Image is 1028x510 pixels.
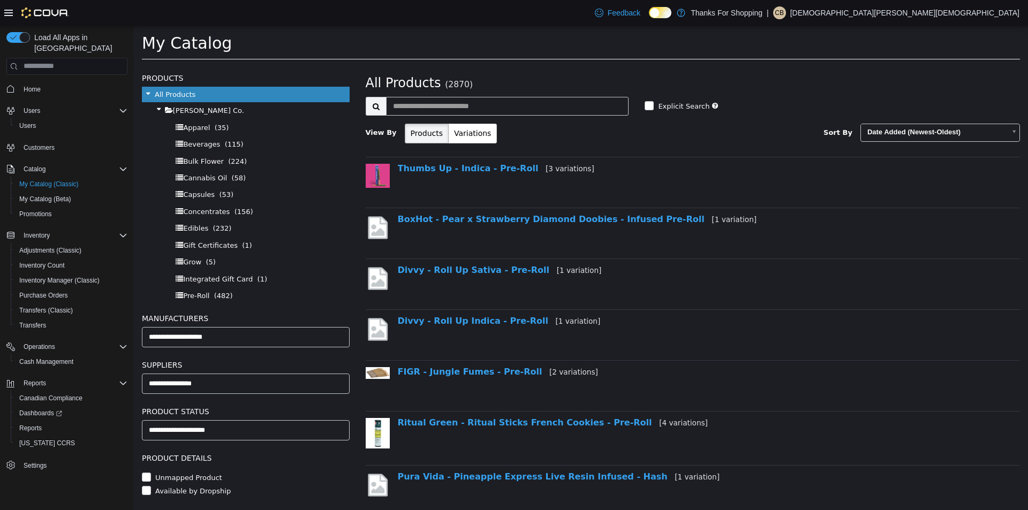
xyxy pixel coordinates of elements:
[24,165,46,173] span: Catalog
[264,392,574,402] a: Ritual Green - Ritual Sticks French Cookies - Pre-Roll[4 variations]
[80,266,99,274] span: (482)
[24,342,55,351] span: Operations
[19,229,54,242] button: Inventory
[19,210,52,218] span: Promotions
[49,132,89,140] span: Bulk Flower
[49,216,104,224] span: Gift Certificates
[2,162,132,177] button: Catalog
[2,81,132,97] button: Home
[49,232,67,240] span: Grow
[8,379,216,392] h5: Product Status
[232,341,256,353] img: 150
[790,6,1019,19] p: [DEMOGRAPHIC_DATA][PERSON_NAME][DEMOGRAPHIC_DATA]
[15,392,87,405] a: Canadian Compliance
[2,339,132,354] button: Operations
[19,121,36,130] span: Users
[49,249,119,257] span: Integrated Gift Card
[232,446,256,473] img: missing-image.png
[49,182,96,190] span: Concentrates
[19,246,81,255] span: Adjustments (Classic)
[19,306,73,315] span: Transfers (Classic)
[19,439,75,447] span: [US_STATE] CCRS
[15,244,86,257] a: Adjustments (Classic)
[24,85,41,94] span: Home
[649,18,649,19] span: Dark Mode
[19,377,127,390] span: Reports
[15,304,77,317] a: Transfers (Classic)
[19,83,45,96] a: Home
[24,106,40,115] span: Users
[423,240,468,249] small: [1 variation]
[11,243,132,258] button: Adjustments (Classic)
[2,103,132,118] button: Users
[264,341,464,351] a: FIGR - Jungle Fumes - Pre-Roll[2 variations]
[19,141,59,154] a: Customers
[94,132,113,140] span: (224)
[19,321,46,330] span: Transfers
[49,165,81,173] span: Capsules
[690,103,719,111] span: Sort By
[541,447,586,455] small: [1 variation]
[2,376,132,391] button: Reports
[8,46,216,59] h5: Products
[15,178,127,191] span: My Catalog (Classic)
[19,291,68,300] span: Purchase Orders
[19,447,88,458] label: Unmapped Product
[727,98,886,116] a: Date Added (Newest-Oldest)
[19,460,97,471] label: Available by Dropship
[49,115,86,123] span: Beverages
[11,118,132,133] button: Users
[2,228,132,243] button: Inventory
[773,6,786,19] div: Christian Bishop
[264,290,467,300] a: Divvy - Roll Up Indica - Pre-Roll[1 variation]
[232,138,256,162] img: 150
[232,50,307,65] span: All Products
[15,193,75,205] a: My Catalog (Beta)
[232,240,256,266] img: missing-image.png
[15,259,127,272] span: Inventory Count
[19,163,127,176] span: Catalog
[72,232,81,240] span: (5)
[15,259,69,272] a: Inventory Count
[11,354,132,369] button: Cash Management
[11,436,132,451] button: [US_STATE] CCRS
[49,98,76,106] span: Apparel
[232,291,256,317] img: missing-image.png
[525,393,574,401] small: [4 variations]
[264,239,468,249] a: Divvy - Roll Up Sativa - Pre-Roll[1 variation]
[11,421,132,436] button: Reports
[578,189,623,198] small: [1 variation]
[11,406,132,421] a: Dashboards
[232,189,256,215] img: missing-image.png
[649,7,671,18] input: Dark Mode
[19,82,127,96] span: Home
[30,32,127,54] span: Load All Apps in [GEOGRAPHIC_DATA]
[8,286,216,299] h5: Manufacturers
[49,199,74,207] span: Edibles
[314,98,363,118] button: Variations
[521,75,576,86] label: Explicit Search
[15,304,127,317] span: Transfers (Classic)
[19,458,127,471] span: Settings
[85,165,100,173] span: (53)
[11,207,132,222] button: Promotions
[91,115,110,123] span: (115)
[19,459,51,472] a: Settings
[11,192,132,207] button: My Catalog (Beta)
[15,355,127,368] span: Cash Management
[15,208,127,220] span: Promotions
[19,424,42,432] span: Reports
[271,98,315,118] button: Products
[15,193,127,205] span: My Catalog (Beta)
[15,392,127,405] span: Canadian Compliance
[232,392,256,423] img: 150
[15,289,127,302] span: Purchase Orders
[15,407,66,420] a: Dashboards
[11,258,132,273] button: Inventory Count
[21,7,69,18] img: Cova
[608,7,640,18] span: Feedback
[8,8,98,27] span: My Catalog
[422,291,467,300] small: [1 variation]
[767,6,769,19] p: |
[49,148,93,156] span: Cannabis Oil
